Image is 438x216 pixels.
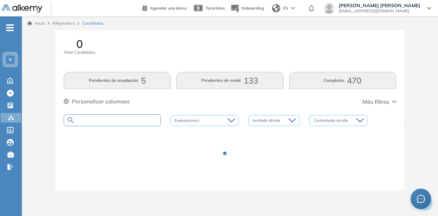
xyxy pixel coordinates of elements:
span: Alkymetrics [52,21,75,26]
span: 0 [76,38,83,49]
img: world [272,4,280,12]
span: Total Candidatos [64,49,95,55]
button: Personalizar columnas [64,97,130,105]
span: Candidatos [82,20,104,26]
button: Completos470 [289,72,396,89]
img: Logo [1,4,42,13]
button: Más filtros [362,98,396,106]
button: Onboarding [230,1,264,16]
button: Pendientes de aceptación5 [64,72,171,89]
span: V [9,57,12,62]
span: message [417,195,425,203]
span: ES [283,5,288,11]
span: Onboarding [241,5,264,11]
img: SEARCH_ALT [67,116,75,125]
span: Personalizar columnas [72,97,130,105]
span: Agendar una demo [150,5,187,11]
span: [PERSON_NAME] [PERSON_NAME] [339,3,420,8]
img: arrow [291,7,295,10]
button: Pendientes de rendir133 [176,72,283,89]
a: Agendar una demo [142,3,187,12]
span: Tutoriales [206,5,225,11]
span: [EMAIL_ADDRESS][DOMAIN_NAME] [339,8,420,14]
a: Inicio [27,20,45,26]
i: - [6,27,14,28]
span: Más filtros [362,98,389,106]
